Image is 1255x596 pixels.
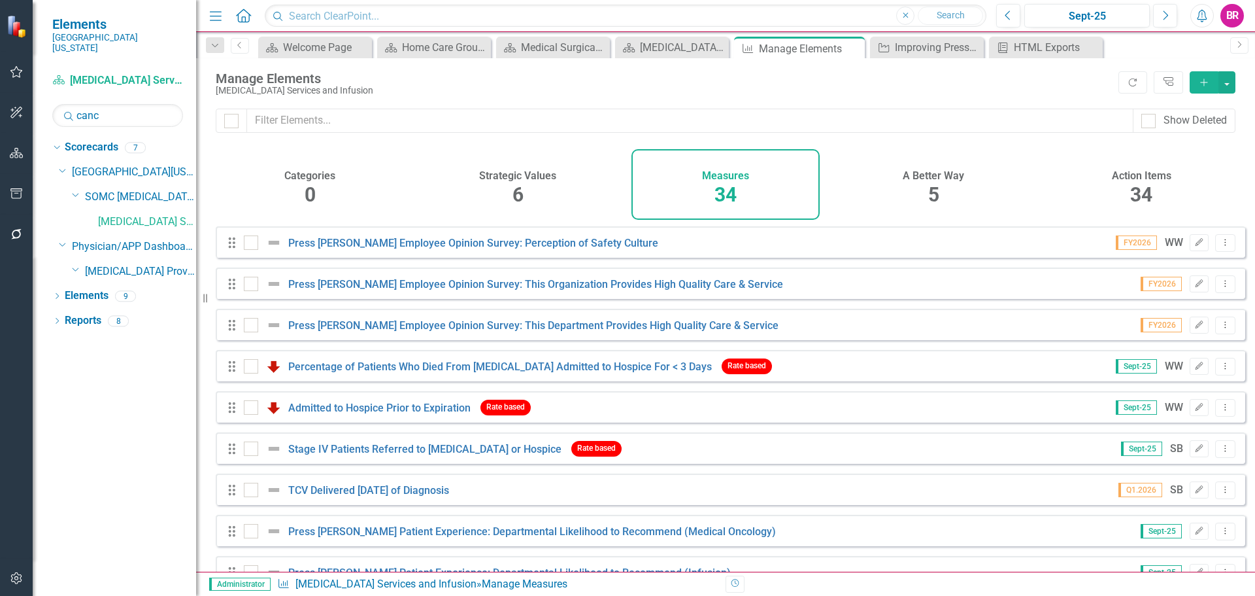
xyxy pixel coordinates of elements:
[1121,442,1162,456] span: Sept-25
[479,170,556,182] h4: Strategic Values
[1170,483,1183,498] div: SB
[295,578,477,590] a: [MEDICAL_DATA] Services and Infusion
[216,71,1112,86] div: Manage Elements
[937,10,965,20] span: Search
[246,109,1133,133] input: Filter Elements...
[65,313,101,328] a: Reports
[380,39,488,56] a: Home Care Group Dashboard
[283,39,369,56] div: Welcome Page
[108,315,129,326] div: 8
[1116,359,1157,374] span: Sept-25
[115,290,136,302] div: 9
[277,577,716,592] div: » Manage Measures
[714,183,737,206] span: 34
[759,41,862,57] div: Manage Elements
[1165,400,1183,415] div: WW
[85,264,196,279] a: [MEDICAL_DATA] Providers
[305,183,316,206] span: 0
[1130,183,1152,206] span: 34
[266,317,282,333] img: Not Defined
[52,104,183,127] input: Search Below...
[288,484,449,497] a: TCV Delivered [DATE] of Diagnosis
[895,39,980,56] div: Improving Press [PERSON_NAME] Patient Experience Results- Staff Worked Together to Care for You (...
[288,443,561,455] a: Stage IV Patients Referred to [MEDICAL_DATA] or Hospice
[288,278,783,290] a: Press [PERSON_NAME] Employee Opinion Survey: This Organization Provides High Quality Care & Service
[402,39,488,56] div: Home Care Group Dashboard
[98,215,196,230] a: [MEDICAL_DATA] Services and Infusion
[288,237,658,249] a: Press [PERSON_NAME] Employee Opinion Survey: Perception of Safety Culture
[480,400,531,415] span: Rate based
[722,359,772,374] span: Rate based
[288,360,712,373] a: Percentage of Patients Who Died From [MEDICAL_DATA] Admitted to Hospice For < 3 Days
[266,235,282,251] img: Not Defined
[266,565,282,580] img: Not Defined
[265,5,986,27] input: Search ClearPoint...
[1220,4,1244,27] button: BR
[1024,4,1150,27] button: Sept-25
[918,7,983,25] button: Search
[640,39,726,56] div: [MEDICAL_DATA] Services and Infusion Dashboard
[512,183,524,206] span: 6
[72,165,196,180] a: [GEOGRAPHIC_DATA][US_STATE]
[266,441,282,457] img: Not Defined
[1141,318,1182,332] span: FY2026
[7,14,29,37] img: ClearPoint Strategy
[1163,113,1227,128] div: Show Deleted
[1165,359,1183,374] div: WW
[261,39,369,56] a: Welcome Page
[266,482,282,498] img: Not Defined
[65,140,118,155] a: Scorecards
[125,142,146,153] div: 7
[1165,236,1183,251] div: WW
[903,170,964,182] h4: A Better Way
[72,239,196,254] a: Physician/APP Dashboards
[1029,9,1145,24] div: Sept-25
[266,276,282,292] img: Not Defined
[928,183,939,206] span: 5
[52,32,183,54] small: [GEOGRAPHIC_DATA][US_STATE]
[521,39,607,56] div: Medical Surgical Care Unit Dashboard
[1116,400,1157,415] span: Sept-25
[266,400,282,415] img: Below Plan
[1170,442,1183,457] div: SB
[1112,170,1171,182] h4: Action Items
[992,39,1099,56] a: HTML Exports
[52,73,183,88] a: [MEDICAL_DATA] Services and Infusion
[499,39,607,56] a: Medical Surgical Care Unit Dashboard
[266,359,282,374] img: Below Plan
[65,289,109,304] a: Elements
[702,170,749,182] h4: Measures
[873,39,980,56] a: Improving Press [PERSON_NAME] Patient Experience Results- Staff Worked Together to Care for You (...
[1141,524,1182,538] span: Sept-25
[52,16,183,32] span: Elements
[288,319,778,332] a: Press [PERSON_NAME] Employee Opinion Survey: This Department Provides High Quality Care & Service
[266,523,282,539] img: Not Defined
[85,190,196,205] a: SOMC [MEDICAL_DATA] & Infusion Services
[1141,277,1182,291] span: FY2026
[288,402,471,414] a: Admitted to Hospice Prior to Expiration
[1141,565,1182,580] span: Sept-25
[216,86,1112,96] div: [MEDICAL_DATA] Services and Infusion
[1014,39,1099,56] div: HTML Exports
[284,170,335,182] h4: Categories
[1118,483,1162,497] span: Q1.2026
[1116,236,1157,250] span: FY2026
[618,39,726,56] a: [MEDICAL_DATA] Services and Infusion Dashboard
[288,525,776,538] a: Press [PERSON_NAME] Patient Experience: Departmental Likelihood to Recommend (Medical Oncology)
[209,578,271,591] span: Administrator
[571,441,622,456] span: Rate based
